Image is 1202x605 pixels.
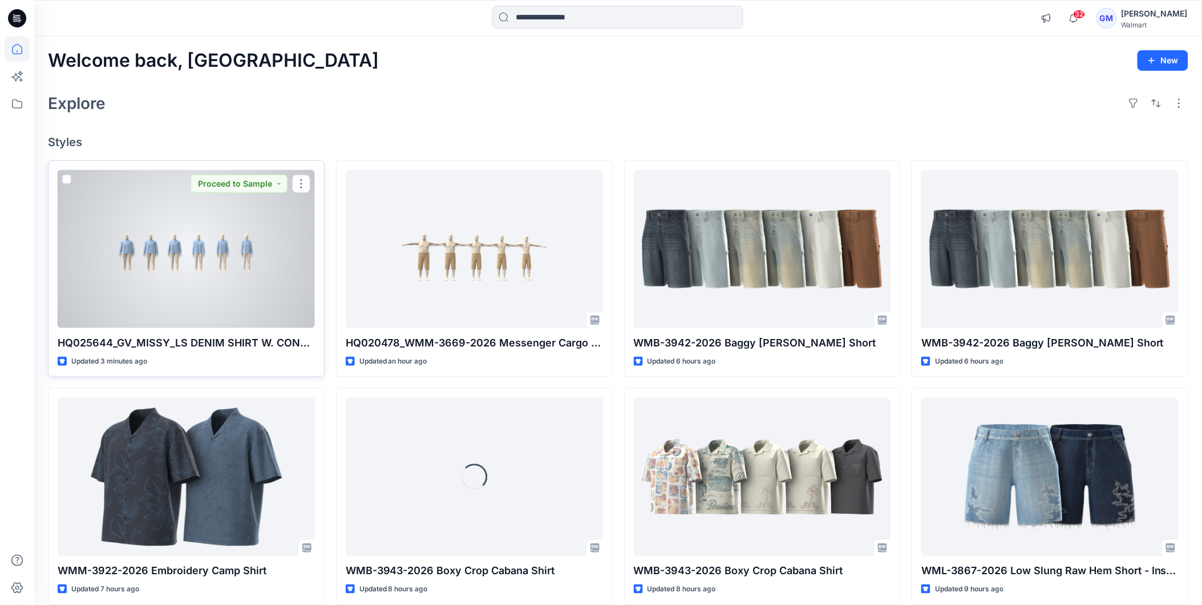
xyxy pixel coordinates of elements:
a: WMB-3942-2026 Baggy Carpenter Short [634,170,891,328]
p: Updated 6 hours ago [647,356,716,368]
h2: Explore [48,94,106,112]
a: HQ020478_WMM-3669-2026 Messenger Cargo Short [346,170,603,328]
button: New [1138,50,1188,71]
h4: Styles [48,135,1188,149]
p: Updated 3 minutes ago [71,356,147,368]
a: WML-3867-2026 Low Slung Raw Hem Short - Inseam 7" [921,398,1179,556]
a: HQ025644_GV_MISSY_LS DENIM SHIRT W. CONTRAT CORD PIPING [58,170,315,328]
a: WMB-3942-2026 Baggy Carpenter Short [921,170,1179,328]
p: Updated 8 hours ago [647,583,716,595]
div: Walmart [1122,21,1188,29]
div: GM [1096,8,1117,29]
p: WMB-3942-2026 Baggy [PERSON_NAME] Short [634,335,891,351]
p: Updated 8 hours ago [359,583,428,595]
p: HQ025644_GV_MISSY_LS DENIM SHIRT W. CONTRAT CORD PIPING [58,335,315,351]
p: WMB-3943-2026 Boxy Crop Cabana Shirt [634,563,891,579]
p: Updated 9 hours ago [935,583,1003,595]
p: Updated 6 hours ago [935,356,1003,368]
h2: Welcome back, [GEOGRAPHIC_DATA] [48,50,379,71]
a: WMM-3922-2026 Embroidery Camp Shirt [58,398,315,556]
div: [PERSON_NAME] [1122,7,1188,21]
p: WMB-3942-2026 Baggy [PERSON_NAME] Short [921,335,1179,351]
p: Updated 7 hours ago [71,583,139,595]
p: WMM-3922-2026 Embroidery Camp Shirt [58,563,315,579]
p: Updated an hour ago [359,356,427,368]
p: WMB-3943-2026 Boxy Crop Cabana Shirt [346,563,603,579]
a: WMB-3943-2026 Boxy Crop Cabana Shirt [634,398,891,556]
span: 32 [1073,10,1086,19]
p: HQ020478_WMM-3669-2026 Messenger Cargo Short [346,335,603,351]
p: WML-3867-2026 Low Slung Raw Hem Short - Inseam 7" [921,563,1179,579]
